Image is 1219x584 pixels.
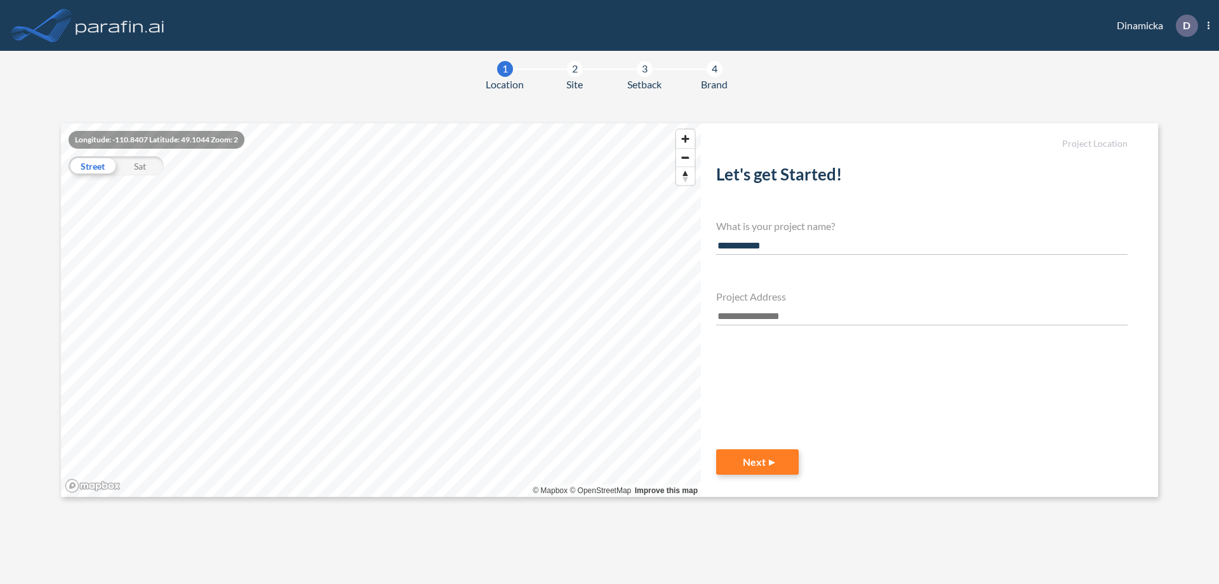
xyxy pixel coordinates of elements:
div: Street [69,156,116,175]
h4: What is your project name? [716,220,1128,232]
span: Zoom out [676,149,695,166]
div: Sat [116,156,164,175]
span: Setback [627,77,662,92]
span: Reset bearing to north [676,167,695,185]
span: Location [486,77,524,92]
span: Brand [701,77,728,92]
a: Mapbox [533,486,568,495]
canvas: Map [61,123,701,497]
img: logo [73,13,167,38]
button: Reset bearing to north [676,166,695,185]
div: 3 [637,61,653,77]
div: 4 [707,61,723,77]
button: Zoom in [676,130,695,148]
h5: Project Location [716,139,1128,149]
button: Zoom out [676,148,695,166]
div: Longitude: -110.8407 Latitude: 49.1044 Zoom: 2 [69,131,244,149]
p: D [1183,20,1190,31]
span: Site [566,77,583,92]
a: OpenStreetMap [570,486,631,495]
div: 2 [567,61,583,77]
button: Next [716,449,799,475]
div: 1 [497,61,513,77]
a: Mapbox homepage [65,479,121,493]
h4: Project Address [716,290,1128,302]
div: Dinamicka [1098,15,1209,37]
a: Improve this map [635,486,698,495]
h2: Let's get Started! [716,165,1128,189]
